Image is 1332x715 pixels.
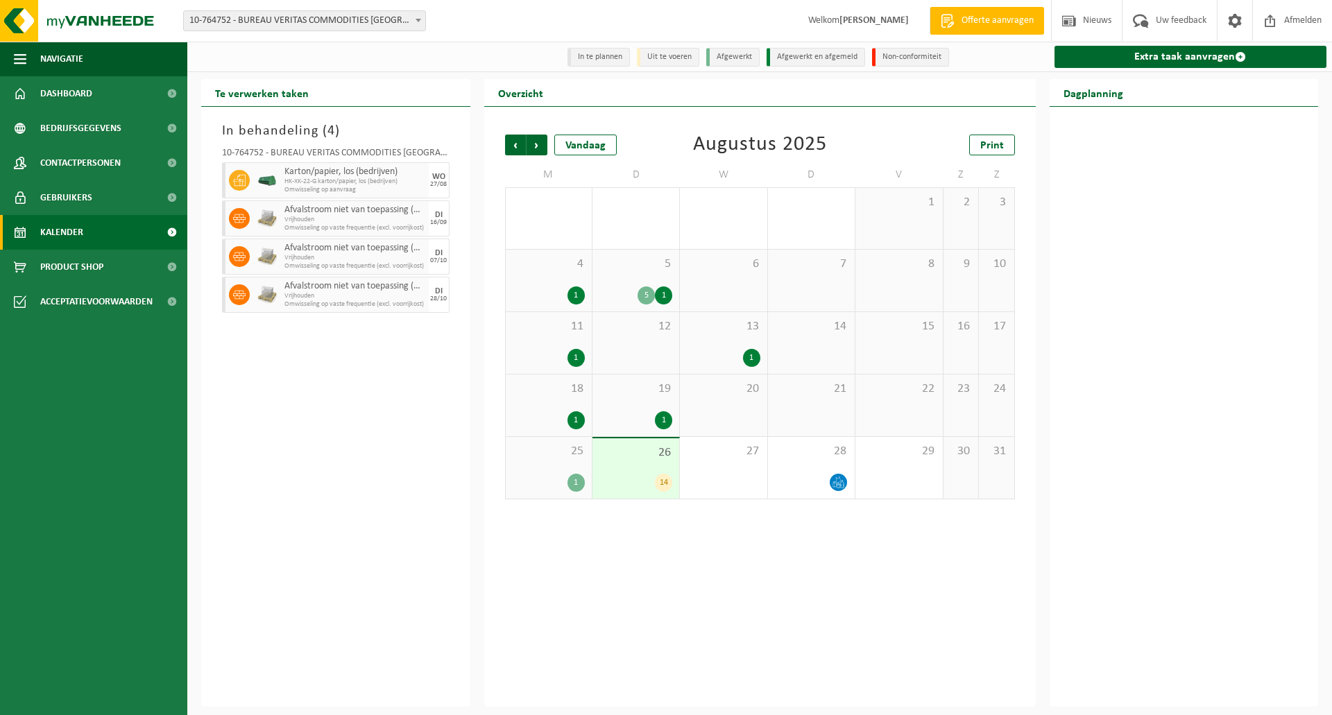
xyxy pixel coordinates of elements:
[775,257,848,272] span: 7
[430,257,447,264] div: 07/10
[943,162,979,187] td: Z
[527,135,547,155] span: Volgende
[655,474,672,492] div: 14
[284,166,425,178] span: Karton/papier, los (bedrijven)
[637,48,699,67] li: Uit te voeren
[986,381,1007,397] span: 24
[505,135,526,155] span: Vorige
[567,349,585,367] div: 1
[958,14,1037,28] span: Offerte aanvragen
[1050,79,1137,106] h2: Dagplanning
[986,319,1007,334] span: 17
[257,246,277,267] img: LP-PA-00000-WDN-11
[655,411,672,429] div: 1
[284,262,425,270] span: Omwisseling op vaste frequentie (excl. voorrijkost)
[40,42,83,76] span: Navigatie
[40,76,92,111] span: Dashboard
[950,319,971,334] span: 16
[554,135,617,155] div: Vandaag
[435,249,443,257] div: DI
[687,381,760,397] span: 20
[284,292,425,300] span: Vrijhouden
[599,319,672,334] span: 12
[257,284,277,305] img: LP-PA-00000-WDN-11
[768,162,855,187] td: D
[40,284,153,319] span: Acceptatievoorwaarden
[980,140,1004,151] span: Print
[687,257,760,272] span: 6
[986,444,1007,459] span: 31
[222,148,450,162] div: 10-764752 - BUREAU VERITAS COMMODITIES [GEOGRAPHIC_DATA] [GEOGRAPHIC_DATA] - [GEOGRAPHIC_DATA]
[638,286,655,304] div: 5
[986,195,1007,210] span: 3
[513,319,585,334] span: 11
[979,162,1014,187] td: Z
[930,7,1044,35] a: Offerte aanvragen
[862,257,935,272] span: 8
[284,254,425,262] span: Vrijhouden
[40,180,92,215] span: Gebruikers
[430,219,447,226] div: 16/09
[430,295,447,302] div: 28/10
[767,48,865,67] li: Afgewerkt en afgemeld
[687,444,760,459] span: 27
[184,11,425,31] span: 10-764752 - BUREAU VERITAS COMMODITIES ANTWERP NV - ANTWERPEN
[484,79,557,106] h2: Overzicht
[950,257,971,272] span: 9
[435,287,443,295] div: DI
[40,146,121,180] span: Contactpersonen
[839,15,909,26] strong: [PERSON_NAME]
[513,257,585,272] span: 4
[872,48,949,67] li: Non-conformiteit
[567,474,585,492] div: 1
[513,381,585,397] span: 18
[950,381,971,397] span: 23
[693,135,827,155] div: Augustus 2025
[862,195,935,210] span: 1
[855,162,943,187] td: V
[680,162,767,187] td: W
[599,381,672,397] span: 19
[327,124,335,138] span: 4
[284,300,425,309] span: Omwisseling op vaste frequentie (excl. voorrijkost)
[201,79,323,106] h2: Te verwerken taken
[775,381,848,397] span: 21
[505,162,592,187] td: M
[183,10,426,31] span: 10-764752 - BUREAU VERITAS COMMODITIES ANTWERP NV - ANTWERPEN
[284,205,425,216] span: Afvalstroom niet van toepassing (niet gevaarlijk)
[655,286,672,304] div: 1
[862,444,935,459] span: 29
[706,48,760,67] li: Afgewerkt
[513,444,585,459] span: 25
[284,178,425,186] span: HK-XK-22-G karton/papier, los (bedrijven)
[567,286,585,304] div: 1
[862,319,935,334] span: 15
[969,135,1015,155] a: Print
[284,281,425,292] span: Afvalstroom niet van toepassing (niet gevaarlijk)
[40,111,121,146] span: Bedrijfsgegevens
[432,173,445,181] div: WO
[40,215,83,250] span: Kalender
[40,250,103,284] span: Product Shop
[567,411,585,429] div: 1
[743,349,760,367] div: 1
[430,181,447,188] div: 27/08
[950,444,971,459] span: 30
[435,211,443,219] div: DI
[284,243,425,254] span: Afvalstroom niet van toepassing (niet gevaarlijk)
[567,48,630,67] li: In te plannen
[599,257,672,272] span: 5
[284,216,425,224] span: Vrijhouden
[1054,46,1327,68] a: Extra taak aanvragen
[257,175,277,186] img: HK-XK-22-GN-00
[775,444,848,459] span: 28
[257,208,277,229] img: LP-PA-00000-WDN-11
[284,186,425,194] span: Omwisseling op aanvraag
[775,319,848,334] span: 14
[687,319,760,334] span: 13
[284,224,425,232] span: Omwisseling op vaste frequentie (excl. voorrijkost)
[222,121,450,141] h3: In behandeling ( )
[950,195,971,210] span: 2
[592,162,680,187] td: D
[862,381,935,397] span: 22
